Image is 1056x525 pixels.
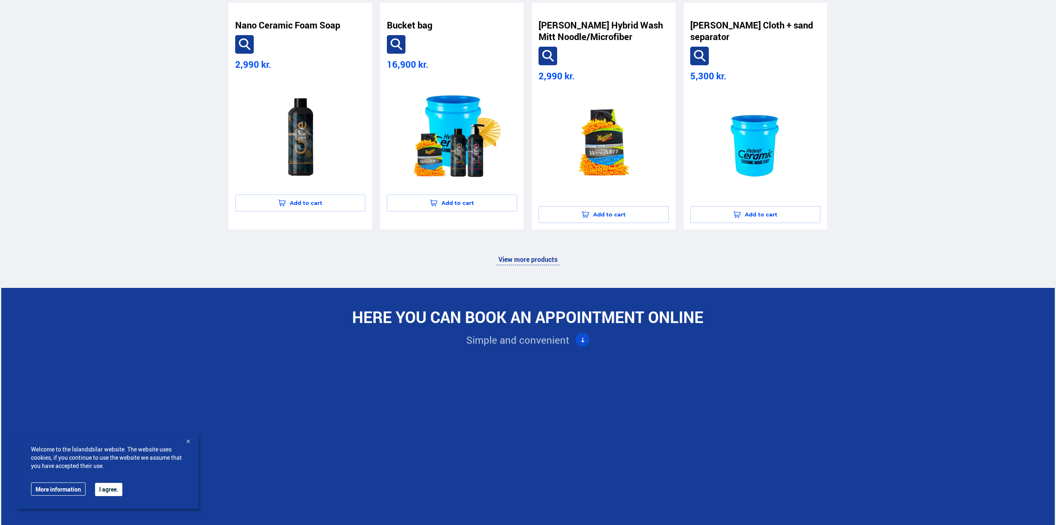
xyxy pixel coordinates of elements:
a: product-image-8 [235,75,365,190]
font: [PERSON_NAME] Hybrid Wash Mitt Noodle/Microfiber [539,19,663,43]
font: View more products [498,255,558,264]
button: Add to cart [387,195,517,211]
a: product-image-10 [539,87,669,202]
font: I agree. [99,485,118,493]
a: product-image-9 [387,75,517,190]
font: 2,990 kr. [235,58,271,70]
font: Simple and convenient [466,333,569,347]
button: Open LiveChat chat interface [7,3,31,28]
button: Add to cart [539,206,669,223]
button: Add to cart [235,195,365,211]
img: product-image-10 [545,91,662,195]
font: 2,990 kr. [539,70,574,82]
a: View more products [496,254,560,265]
font: Add to cart [290,200,322,206]
font: HERE YOU CAN BOOK AN APPOINTMENT ONLINE [352,306,703,328]
font: [PERSON_NAME] Cloth + sand separator [690,19,813,43]
a: [PERSON_NAME] Cloth + sand separator [690,19,820,43]
font: Welcome to the Íslandsbílar website. The website uses cookies, if you continue to use the website... [31,445,182,470]
a: Nano Ceramic Foam Soap [235,19,340,31]
button: I agree. [95,483,122,496]
font: More information [36,485,81,493]
font: 16,900 kr. [387,58,428,70]
a: More information [31,482,86,496]
font: 5,300 kr. [690,70,726,82]
img: product-image-8 [242,80,359,184]
font: Add to cart [593,211,626,218]
img: product-image-9 [393,80,510,184]
img: product-image-11 [697,91,814,195]
a: Bucket bag [387,19,432,31]
button: Add to cart [690,206,820,223]
a: [PERSON_NAME] Hybrid Wash Mitt Noodle/Microfiber [539,19,669,43]
font: Add to cart [441,200,474,206]
font: Add to cart [745,211,777,218]
a: product-image-11 [690,87,820,202]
